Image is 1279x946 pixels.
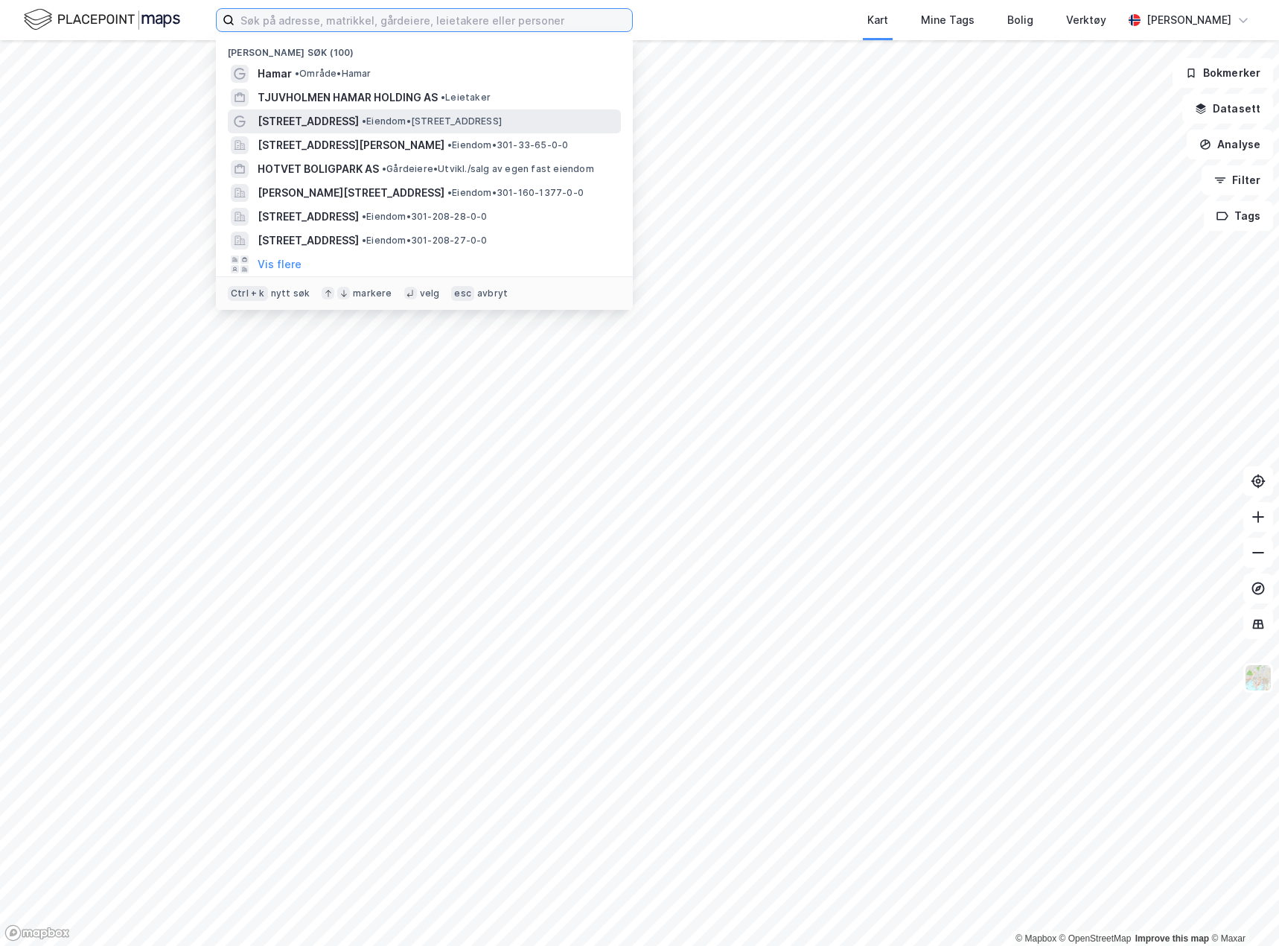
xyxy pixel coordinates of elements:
[1066,11,1106,29] div: Verktøy
[1182,94,1273,124] button: Datasett
[228,286,268,301] div: Ctrl + k
[447,187,452,198] span: •
[235,9,632,31] input: Søk på adresse, matrikkel, gårdeiere, leietakere eller personer
[921,11,975,29] div: Mine Tags
[258,232,359,250] span: [STREET_ADDRESS]
[1202,165,1273,195] button: Filter
[258,112,359,130] span: [STREET_ADDRESS]
[1146,11,1231,29] div: [PERSON_NAME]
[1007,11,1033,29] div: Bolig
[362,235,488,247] span: Eiendom • 301-208-27-0-0
[258,65,292,83] span: Hamar
[295,68,299,79] span: •
[441,92,445,103] span: •
[362,115,502,127] span: Eiendom • [STREET_ADDRESS]
[382,163,386,174] span: •
[258,255,302,273] button: Vis flere
[1187,130,1273,159] button: Analyse
[1135,933,1209,944] a: Improve this map
[1059,933,1132,944] a: OpenStreetMap
[362,211,366,222] span: •
[24,7,180,33] img: logo.f888ab2527a4732fd821a326f86c7f29.svg
[1015,933,1056,944] a: Mapbox
[420,288,440,299] div: velg
[362,115,366,127] span: •
[4,924,70,942] a: Mapbox homepage
[258,208,359,226] span: [STREET_ADDRESS]
[451,286,474,301] div: esc
[216,35,633,62] div: [PERSON_NAME] søk (100)
[441,92,491,104] span: Leietaker
[1205,874,1279,946] iframe: Chat Widget
[258,160,379,178] span: HOTVET BOLIGPARK AS
[1244,664,1272,692] img: Z
[1173,58,1273,88] button: Bokmerker
[477,288,508,299] div: avbryt
[362,235,366,246] span: •
[382,163,594,175] span: Gårdeiere • Utvikl./salg av egen fast eiendom
[271,288,310,299] div: nytt søk
[1204,201,1273,231] button: Tags
[258,184,444,202] span: [PERSON_NAME][STREET_ADDRESS]
[258,136,444,154] span: [STREET_ADDRESS][PERSON_NAME]
[1205,874,1279,946] div: Kontrollprogram for chat
[295,68,371,80] span: Område • Hamar
[353,288,392,299] div: markere
[258,89,438,107] span: TJUVHOLMEN HAMAR HOLDING AS
[362,211,488,223] span: Eiendom • 301-208-28-0-0
[447,139,568,151] span: Eiendom • 301-33-65-0-0
[447,139,452,150] span: •
[447,187,584,199] span: Eiendom • 301-160-1377-0-0
[867,11,888,29] div: Kart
